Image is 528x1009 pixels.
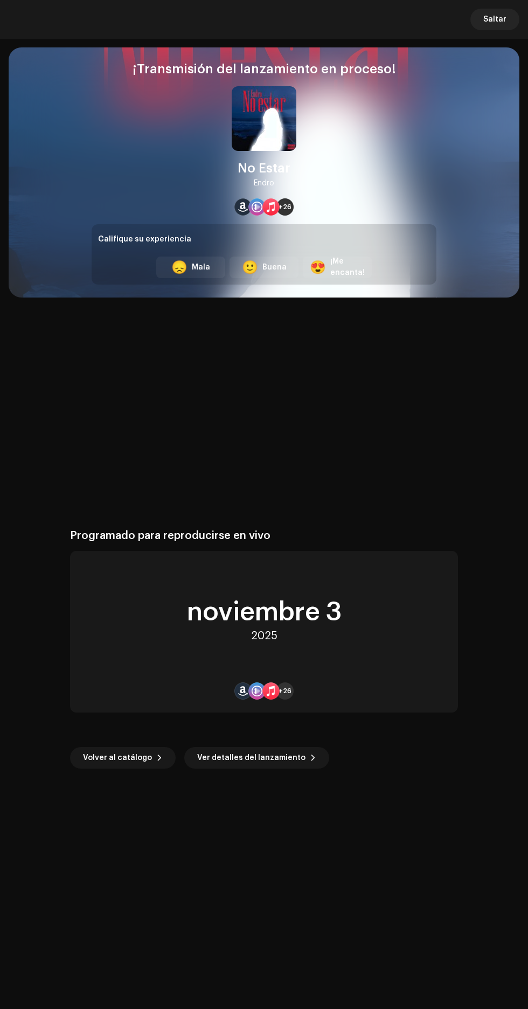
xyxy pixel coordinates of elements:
[254,177,274,190] div: Endro
[262,262,287,273] div: Buena
[184,747,329,769] button: Ver detalles del lanzamiento
[251,630,277,642] div: 2025
[70,529,458,542] div: Programado para reproducirse en vivo
[330,256,365,279] div: ¡Me encanta!
[279,203,291,211] span: +26
[242,261,258,274] div: 🙂
[238,160,290,177] div: No Estar
[192,262,210,273] div: Mala
[171,261,187,274] div: 😞
[133,60,396,78] div: ¡Transmisión del lanzamiento en proceso!
[310,261,326,274] div: 😍
[279,687,291,695] span: +26
[232,86,296,151] img: 4e66a3f5-76b1-49fe-b71f-8e706b602030
[98,236,191,243] span: Califique su experiencia
[70,747,176,769] button: Volver al catálogo
[483,9,506,30] span: Saltar
[187,599,342,625] div: noviembre 3
[83,747,152,769] span: Volver al catálogo
[470,9,519,30] button: Saltar
[197,747,305,769] span: Ver detalles del lanzamiento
